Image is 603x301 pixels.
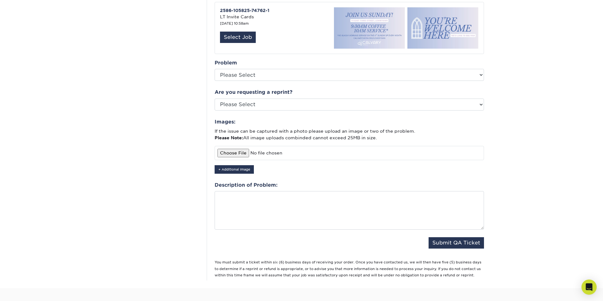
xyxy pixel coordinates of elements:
[220,14,254,19] span: LT Invite Cards
[215,260,481,277] small: You must submit a ticket within six (6) business days of receiving your order. Once you have cont...
[215,128,484,141] p: If the issue can be captured with a photo please upload an image or two of the problem. All image...
[215,165,254,174] button: + Additional Image
[581,280,597,295] div: Open Intercom Messenger
[215,182,278,188] strong: Description of Problem:
[215,89,292,95] strong: Are you requesting a reprint?
[220,21,249,26] small: [DATE] 10:58am
[2,282,54,299] iframe: Google Customer Reviews
[215,135,243,140] strong: Please Note:
[215,119,236,125] strong: Images:
[331,7,405,49] img: 60f716eb-07f1-4b05-be83-98f8d5014c4f.jpg
[429,237,484,249] button: Submit QA Ticket
[215,60,237,66] strong: Problem
[220,32,256,43] div: Select Job
[405,7,478,49] img: 83e33c97-453c-4bd9-9798-6982724d105e.jpg
[220,8,269,13] strong: 2586-105825-74762-1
